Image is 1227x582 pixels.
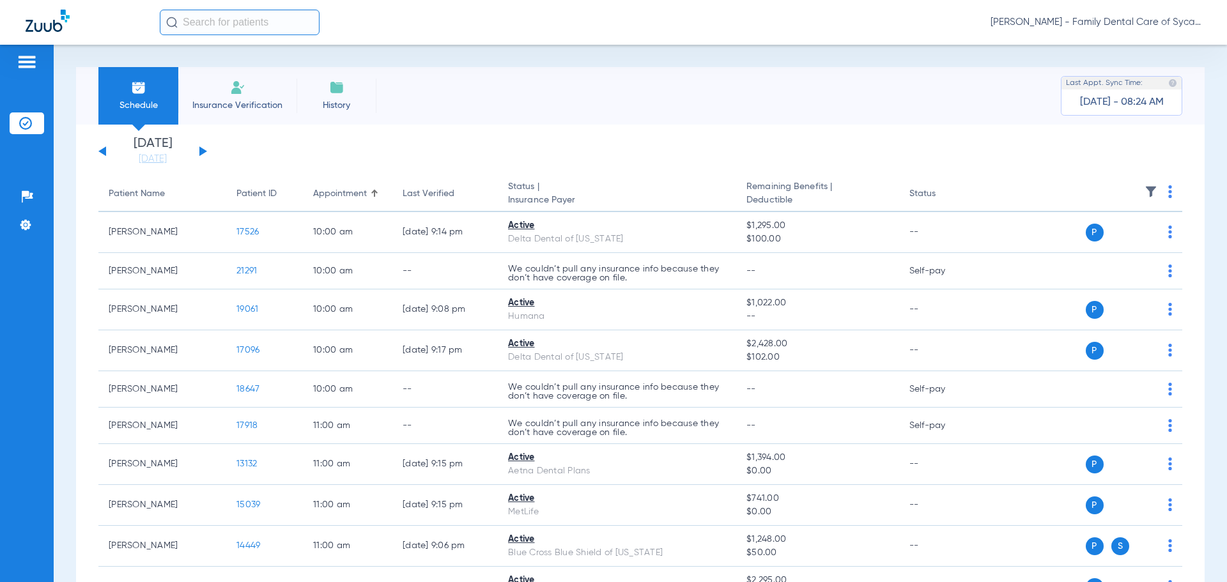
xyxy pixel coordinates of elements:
span: $50.00 [746,546,888,560]
div: Last Verified [403,187,454,201]
td: 11:00 AM [303,408,392,444]
td: [PERSON_NAME] [98,371,226,408]
td: [PERSON_NAME] [98,444,226,485]
th: Status [899,176,985,212]
span: P [1086,496,1104,514]
span: 17096 [236,346,259,355]
span: $0.00 [746,464,888,478]
span: Schedule [108,99,169,112]
div: Last Verified [403,187,488,201]
span: $1,022.00 [746,296,888,310]
p: We couldn’t pull any insurance info because they don’t have coverage on file. [508,419,726,437]
div: Aetna Dental Plans [508,464,726,478]
td: [PERSON_NAME] [98,408,226,444]
div: Patient ID [236,187,277,201]
td: 11:00 AM [303,485,392,526]
span: Deductible [746,194,888,207]
td: [DATE] 9:14 PM [392,212,498,253]
td: 10:00 AM [303,289,392,330]
span: Insurance Verification [188,99,287,112]
div: Patient ID [236,187,293,201]
td: -- [899,526,985,567]
td: [PERSON_NAME] [98,212,226,253]
span: $2,428.00 [746,337,888,351]
span: $1,394.00 [746,451,888,464]
img: group-dot-blue.svg [1168,383,1172,395]
div: Patient Name [109,187,165,201]
img: group-dot-blue.svg [1168,303,1172,316]
span: S [1111,537,1129,555]
span: [DATE] - 08:24 AM [1080,96,1164,109]
div: Active [508,337,726,351]
span: 17918 [236,421,258,430]
div: Blue Cross Blue Shield of [US_STATE] [508,546,726,560]
div: MetLife [508,505,726,519]
span: -- [746,385,756,394]
span: $100.00 [746,233,888,246]
td: -- [392,408,498,444]
td: Self-pay [899,253,985,289]
span: P [1086,342,1104,360]
img: filter.svg [1145,185,1157,198]
span: P [1086,224,1104,241]
td: 11:00 AM [303,444,392,485]
img: History [329,80,344,95]
td: -- [899,485,985,526]
td: [DATE] 9:17 PM [392,330,498,371]
td: [PERSON_NAME] [98,330,226,371]
span: P [1086,301,1104,319]
td: [PERSON_NAME] [98,526,226,567]
div: Delta Dental of [US_STATE] [508,233,726,246]
li: [DATE] [114,137,191,165]
span: 18647 [236,385,259,394]
td: -- [899,289,985,330]
span: 21291 [236,266,257,275]
td: 10:00 AM [303,371,392,408]
div: Patient Name [109,187,216,201]
td: -- [899,444,985,485]
p: We couldn’t pull any insurance info because they don’t have coverage on file. [508,383,726,401]
td: [PERSON_NAME] [98,485,226,526]
div: Humana [508,310,726,323]
span: P [1086,456,1104,473]
th: Remaining Benefits | [736,176,899,212]
td: 11:00 AM [303,526,392,567]
div: Appointment [313,187,382,201]
img: group-dot-blue.svg [1168,457,1172,470]
span: Insurance Payer [508,194,726,207]
span: -- [746,421,756,430]
span: 14449 [236,541,260,550]
img: group-dot-blue.svg [1168,539,1172,552]
td: -- [899,212,985,253]
td: [DATE] 9:15 PM [392,444,498,485]
span: $102.00 [746,351,888,364]
img: group-dot-blue.svg [1168,498,1172,511]
span: -- [746,310,888,323]
td: [PERSON_NAME] [98,289,226,330]
span: $0.00 [746,505,888,519]
td: Self-pay [899,371,985,408]
span: $1,248.00 [746,533,888,546]
td: [PERSON_NAME] [98,253,226,289]
span: P [1086,537,1104,555]
div: Active [508,219,726,233]
td: 10:00 AM [303,330,392,371]
div: Active [508,492,726,505]
td: [DATE] 9:06 PM [392,526,498,567]
td: [DATE] 9:08 PM [392,289,498,330]
td: Self-pay [899,408,985,444]
img: group-dot-blue.svg [1168,419,1172,432]
img: group-dot-blue.svg [1168,185,1172,198]
img: group-dot-blue.svg [1168,226,1172,238]
td: 10:00 AM [303,212,392,253]
span: [PERSON_NAME] - Family Dental Care of Sycamore [991,16,1201,29]
img: Zuub Logo [26,10,70,32]
img: group-dot-blue.svg [1168,344,1172,356]
td: -- [392,253,498,289]
img: Schedule [131,80,146,95]
img: last sync help info [1168,79,1177,88]
span: 13132 [236,459,257,468]
span: History [306,99,367,112]
img: Search Icon [166,17,178,28]
p: We couldn’t pull any insurance info because they don’t have coverage on file. [508,264,726,282]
